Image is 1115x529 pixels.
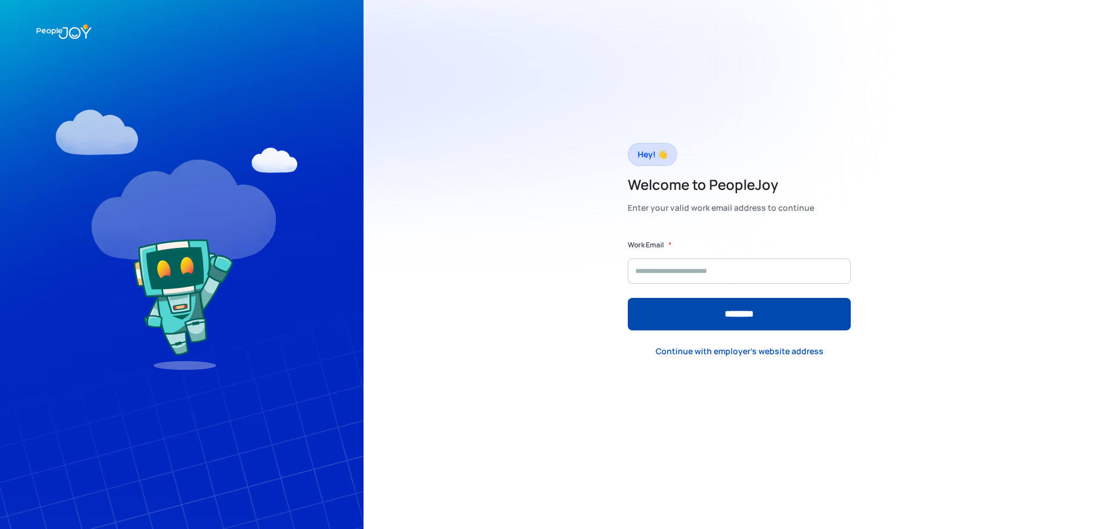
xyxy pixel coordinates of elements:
[646,339,833,363] a: Continue with employer's website address
[638,146,667,163] div: Hey! 👋
[628,175,814,194] h2: Welcome to PeopleJoy
[628,200,814,216] div: Enter your valid work email address to continue
[628,239,851,330] form: Form
[628,239,664,251] label: Work Email
[656,346,823,357] div: Continue with employer's website address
